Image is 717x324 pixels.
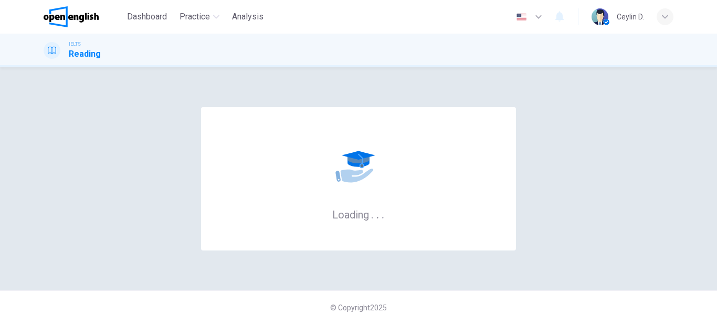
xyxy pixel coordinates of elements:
span: © Copyright 2025 [330,304,387,312]
h6: Loading [332,207,385,221]
img: OpenEnglish logo [44,6,99,27]
button: Analysis [228,7,268,26]
span: Analysis [232,11,263,23]
div: Ceylin D. [617,11,644,23]
h6: . [376,205,379,222]
span: Dashboard [127,11,167,23]
button: Practice [175,7,224,26]
h6: . [371,205,374,222]
button: Dashboard [123,7,171,26]
span: Practice [180,11,210,23]
h1: Reading [69,48,101,60]
img: en [515,13,528,21]
a: OpenEnglish logo [44,6,123,27]
img: Profile picture [592,8,608,25]
h6: . [381,205,385,222]
span: IELTS [69,40,81,48]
